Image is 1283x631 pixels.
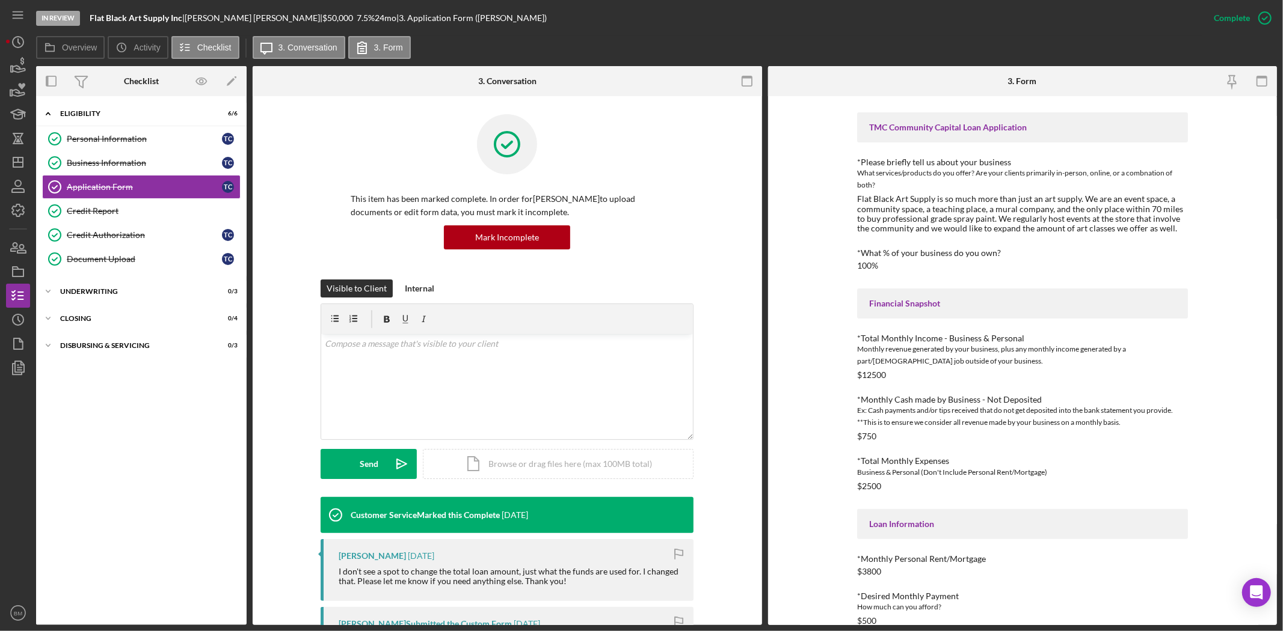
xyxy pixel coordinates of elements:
[197,43,232,52] label: Checklist
[327,279,387,297] div: Visible to Client
[60,110,208,117] div: Eligibility
[216,315,238,322] div: 0 / 4
[90,13,182,23] b: Flat Black Art Supply Inc
[1008,76,1037,86] div: 3. Form
[1202,6,1277,30] button: Complete
[408,551,434,561] time: 2025-08-28 19:00
[278,43,337,52] label: 3. Conversation
[857,370,886,380] div: $12500
[42,247,241,271] a: Document UploadTC
[351,510,500,520] div: Customer Service Marked this Complete
[339,567,681,586] div: I don't see a spot to change the total loan amount, just what the funds are used for. I changed t...
[405,279,434,297] div: Internal
[42,127,241,151] a: Personal InformationTC
[216,288,238,295] div: 0 / 3
[857,456,1188,466] div: *Total Monthly Expenses
[475,225,539,249] div: Mark Incomplete
[857,591,1188,601] div: *Desired Monthly Payment
[514,619,540,629] time: 2025-08-28 18:59
[869,519,1176,529] div: Loan Information
[62,43,97,52] label: Overview
[857,481,881,491] div: $2500
[857,601,1188,613] div: How much can you afford?
[339,551,406,561] div: [PERSON_NAME]
[222,181,234,193] div: T C
[360,449,378,479] div: Send
[444,225,570,249] button: Mark Incomplete
[222,133,234,145] div: T C
[42,199,241,223] a: Credit Report
[348,36,411,59] button: 3. Form
[351,192,663,219] p: This item has been marked complete. In order for [PERSON_NAME] to upload documents or edit form d...
[216,110,238,117] div: 6 / 6
[857,616,876,626] div: $500
[857,167,1188,191] div: What services/products do you offer? Are your clients primarily in-person, online, or a combnatio...
[67,182,222,192] div: Application Form
[322,13,353,23] span: $50,000
[67,158,222,168] div: Business Information
[60,288,208,295] div: Underwriting
[36,11,80,26] div: In Review
[857,157,1188,167] div: *Please briefly tell us about your business
[869,123,1176,132] div: TMC Community Capital Loan Application
[357,13,375,23] div: 7.5 %
[42,151,241,175] a: Business InformationTC
[216,342,238,349] div: 0 / 3
[857,261,878,270] div: 100%
[60,315,208,322] div: Closing
[67,134,222,144] div: Personal Information
[185,13,322,23] div: [PERSON_NAME] [PERSON_NAME] |
[1214,6,1250,30] div: Complete
[321,449,417,479] button: Send
[339,619,512,629] div: [PERSON_NAME] Submitted the Custom Form
[222,229,234,241] div: T C
[222,157,234,169] div: T C
[399,279,440,297] button: Internal
[90,13,185,23] div: |
[171,36,239,59] button: Checklist
[857,395,1188,404] div: *Monthly Cash made by Business - Not Deposited
[857,554,1188,564] div: *Monthly Personal Rent/Mortgage
[67,206,240,216] div: Credit Report
[42,175,241,199] a: Application FormTC
[857,466,1188,478] div: Business & Personal (Don't Include Personal Rent/Mortgage)
[857,431,876,441] div: $750
[36,36,105,59] button: Overview
[857,567,881,576] div: $3800
[857,404,1188,428] div: Ex: Cash payments and/or tips received that do not get deposited into the bank statement you prov...
[478,76,537,86] div: 3. Conversation
[124,76,159,86] div: Checklist
[14,610,22,617] text: BM
[857,334,1188,343] div: *Total Monthly Income - Business & Personal
[1242,578,1271,607] div: Open Intercom Messenger
[134,43,160,52] label: Activity
[396,13,547,23] div: | 3. Application Form ([PERSON_NAME])
[857,194,1188,233] div: Flat Black Art Supply is so much more than just an art supply. We are an event space, a community...
[67,230,222,240] div: Credit Authorization
[108,36,168,59] button: Activity
[60,342,208,349] div: Disbursing & Servicing
[502,510,528,520] time: 2025-08-28 20:20
[375,13,396,23] div: 24 mo
[869,299,1176,308] div: Financial Snapshot
[321,279,393,297] button: Visible to Client
[857,343,1188,367] div: Monthly revenue generated by your business, plus any monthly income generated by a part/[DEMOGRAP...
[857,248,1188,258] div: *What % of your business do you own?
[222,253,234,265] div: T C
[67,254,222,264] div: Document Upload
[253,36,345,59] button: 3. Conversation
[42,223,241,247] a: Credit AuthorizationTC
[374,43,403,52] label: 3. Form
[6,601,30,625] button: BM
